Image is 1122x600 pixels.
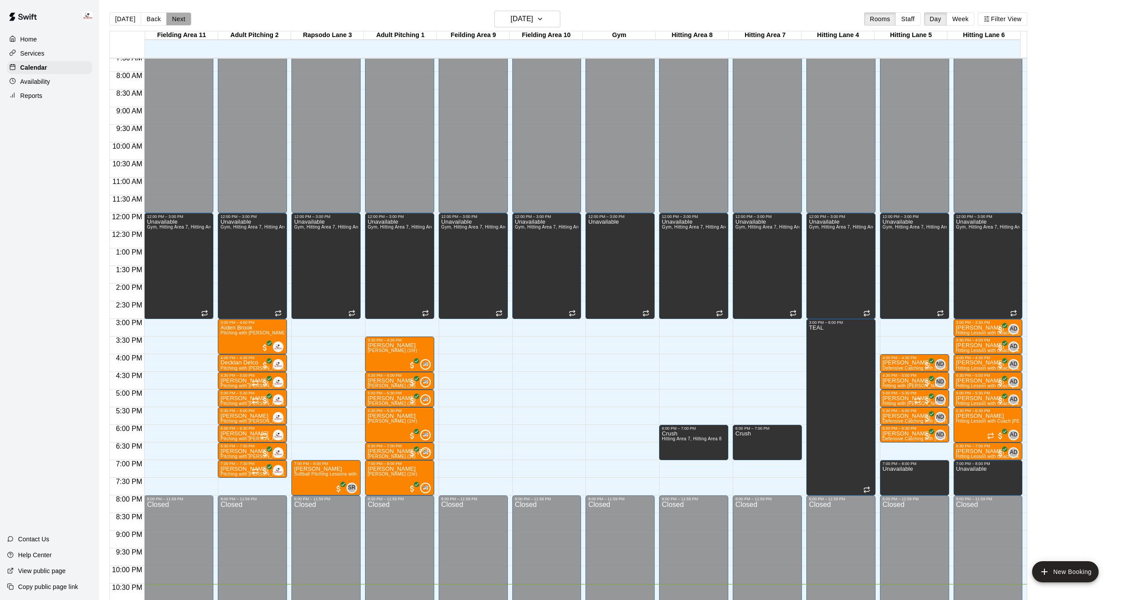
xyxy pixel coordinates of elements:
[368,419,417,424] span: [PERSON_NAME] (1hr)
[1012,377,1019,387] span: Anthony Dionisio
[114,337,145,344] span: 3:30 PM
[939,377,946,387] span: Nick Dionisio
[166,12,191,26] button: Next
[954,372,1023,390] div: 4:30 PM – 5:00 PM: Kyle Nesbitt
[368,409,432,413] div: 5:30 PM – 6:30 PM
[220,320,284,325] div: 3:00 PM – 4:00 PM
[220,419,306,424] span: Pitching with [PERSON_NAME] (30 min)
[956,338,1020,342] div: 3:30 PM – 4:00 PM
[7,75,92,88] div: Availability
[935,394,946,405] div: Nick Dionisio
[954,354,1023,372] div: 4:00 PM – 4:30 PM: Hitting Lesson with Coach Anthony
[954,337,1023,354] div: 3:30 PM – 4:00 PM: Connor Brook
[1010,342,1018,351] span: AD
[220,356,284,360] div: 4:00 PM – 4:30 PM
[510,31,582,40] div: Fielding Area 10
[883,214,947,219] div: 12:00 PM – 3:00 PM
[512,213,582,319] div: 12:00 PM – 3:00 PM: Unavailable
[735,225,1018,229] span: Gym, Hitting Area 7, Hitting Area [GEOGRAPHIC_DATA], Adult Pitching 2, [GEOGRAPHIC_DATA] 9, Field...
[914,397,921,404] span: Recurring event
[110,231,144,238] span: 12:30 PM
[7,89,92,102] div: Reports
[569,310,576,317] span: Recurring event
[924,12,947,26] button: Day
[220,454,306,459] span: Pitching with [PERSON_NAME] (30 min)
[1010,378,1018,386] span: AD
[956,366,1051,371] span: Hitting Lesson with Coach [PERSON_NAME]
[729,31,801,40] div: Hitting Area 7
[863,310,870,317] span: Recurring event
[220,409,284,413] div: 5:30 PM – 6:00 PM
[114,107,145,115] span: 9:00 AM
[20,91,42,100] p: Reports
[20,63,47,72] p: Calendar
[218,425,287,442] div: 6:00 PM – 6:30 PM: Micah Lee
[220,391,284,395] div: 5:00 PM – 5:30 PM
[273,359,283,370] div: Enrique De Los Rios
[364,31,436,40] div: Adult Pitching 1
[218,31,291,40] div: Adult Pitching 2
[276,412,283,423] span: Enrique De Los Rios
[954,390,1023,407] div: 5:00 PM – 5:30 PM: Michael Dodd
[273,341,283,352] div: Enrique De Los Rios
[421,431,430,439] img: Jimmy Johnson
[218,460,287,478] div: 7:00 PM – 7:30 PM: Pitching with Enrique (30 min)
[790,310,797,317] span: Recurring event
[996,396,1005,405] span: All customers have paid
[716,310,723,317] span: Recurring event
[936,413,944,422] span: ND
[1008,341,1019,352] div: Anthony Dionisio
[935,412,946,423] div: Nick Dionisio
[114,301,145,309] span: 2:30 PM
[7,33,92,46] a: Home
[806,319,876,495] div: 3:00 PM – 8:00 PM: TEAL
[291,31,364,40] div: Rapsodo Lane 3
[1012,447,1019,458] span: Anthony Dionisio
[273,447,283,458] div: Enrique De Los Rios
[274,395,283,404] img: Enrique De Los Rios
[801,31,874,40] div: Hitting Lane 4
[261,396,269,405] span: All customers have paid
[420,447,431,458] div: Jimmy Johnson
[883,383,964,388] span: Hitting with [PERSON_NAME] (30 min)
[515,214,579,219] div: 12:00 PM – 3:00 PM
[923,361,932,370] span: All customers have paid
[220,373,284,378] div: 4:30 PM – 5:00 PM
[20,77,50,86] p: Availability
[956,409,1020,413] div: 5:30 PM – 6:30 PM
[276,447,283,458] span: Enrique De Los Rios
[996,449,1005,458] span: All customers have paid
[947,12,974,26] button: Week
[274,448,283,457] img: Enrique De Los Rios
[220,401,306,406] span: Pitching with [PERSON_NAME] (30 min)
[880,425,949,442] div: 6:00 PM – 6:30 PM: Rhett Thompson
[274,360,283,369] img: Enrique De Los Rios
[956,320,1020,325] div: 3:00 PM – 3:30 PM
[275,310,282,317] span: Recurring event
[218,442,287,460] div: 6:30 PM – 7:00 PM: Jake Slider
[880,213,949,319] div: 12:00 PM – 3:00 PM: Unavailable
[368,391,432,395] div: 5:00 PM – 5:30 PM
[261,379,269,387] span: All customers have paid
[1010,360,1018,369] span: AD
[883,436,992,441] span: Defensive Catching with [PERSON_NAME] (30 min)
[147,214,211,219] div: 12:00 PM – 3:00 PM
[218,407,287,425] div: 5:30 PM – 6:00 PM: Liam Jhonson
[7,47,92,60] a: Services
[880,460,949,495] div: 7:00 PM – 8:00 PM: Unavailable
[114,90,145,97] span: 8:30 AM
[420,359,431,370] div: Jimmy Johnson
[220,330,299,335] span: Pitching with [PERSON_NAME] (1 hr)
[424,430,431,440] span: Jimmy Johnson
[947,31,1020,40] div: Hitting Lane 6
[7,61,92,74] a: Calendar
[273,412,283,423] div: Enrique De Los Rios
[110,142,145,150] span: 10:00 AM
[733,213,802,319] div: 12:00 PM – 3:00 PM: Unavailable
[114,266,145,274] span: 1:30 PM
[588,214,652,219] div: 12:00 PM – 3:00 PM
[274,466,283,475] img: Enrique De Los Rios
[141,12,167,26] button: Back
[1008,394,1019,405] div: Anthony Dionisio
